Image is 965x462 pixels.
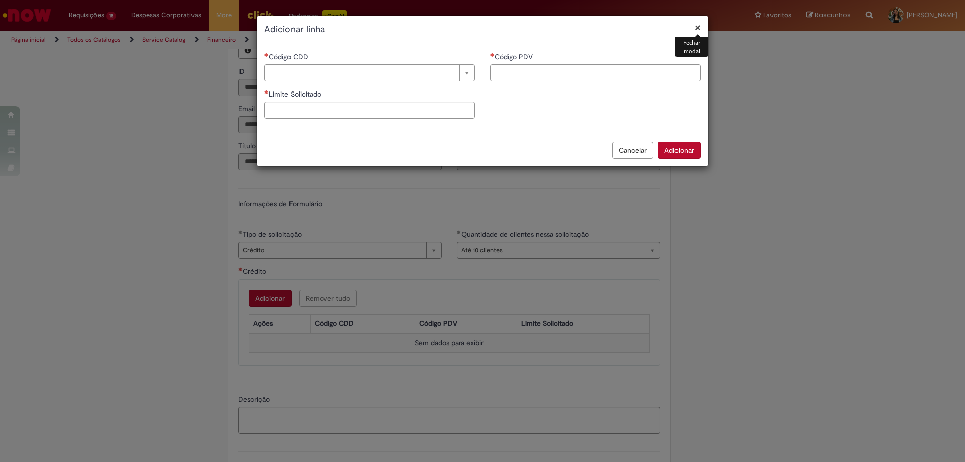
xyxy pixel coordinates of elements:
h2: Adicionar linha [264,23,701,36]
div: Fechar modal [675,37,708,57]
span: Código PDV [495,52,535,61]
input: Limite Solicitado [264,102,475,119]
span: Necessários [264,53,269,57]
span: Necessários [264,90,269,94]
button: Cancelar [612,142,653,159]
span: Limite Solicitado [269,89,323,99]
span: Necessários - Código CDD [269,52,310,61]
button: Adicionar [658,142,701,159]
span: Necessários [490,53,495,57]
button: Fechar modal [695,22,701,33]
a: Limpar campo Código CDD [264,64,475,81]
input: Código PDV [490,64,701,81]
